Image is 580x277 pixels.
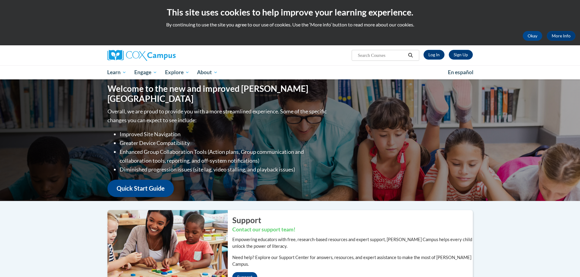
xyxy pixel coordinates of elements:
[107,180,174,197] a: Quick Start Guide
[161,65,193,79] a: Explore
[193,65,222,79] a: About
[232,226,473,234] h3: Contact our support team!
[197,69,218,76] span: About
[165,69,189,76] span: Explore
[120,139,328,147] li: Greater Device Compatibility
[424,50,445,60] a: Log In
[406,52,415,59] button: Search
[5,6,575,18] h2: This site uses cookies to help improve your learning experience.
[232,254,473,268] p: Need help? Explore our Support Center for answers, resources, and expert assistance to make the m...
[523,31,542,41] button: Okay
[130,65,161,79] a: Engage
[120,130,328,139] li: Improved Site Navigation
[232,236,473,250] p: Empowering educators with free, research-based resources and expert support, [PERSON_NAME] Campus...
[134,69,157,76] span: Engage
[107,69,126,76] span: Learn
[107,84,328,104] h1: Welcome to the new and improved [PERSON_NAME][GEOGRAPHIC_DATA]
[107,50,176,61] img: Cox Campus
[120,147,328,165] li: Enhanced Group Collaboration Tools (Action plans, Group communication and collaboration tools, re...
[444,66,477,79] a: En español
[232,215,473,226] h2: Support
[107,107,328,125] p: Overall, we are proud to provide you with a more streamlined experience. Some of the specific cha...
[357,52,406,59] input: Search Courses
[449,50,473,60] a: Register
[120,165,328,174] li: Diminished progression issues (site lag, video stalling, and playback issues)
[104,65,131,79] a: Learn
[5,21,575,28] p: By continuing to use the site you agree to our use of cookies. Use the ‘More info’ button to read...
[107,50,223,61] a: Cox Campus
[448,69,473,75] span: En español
[98,65,482,79] div: Main menu
[547,31,575,41] a: More Info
